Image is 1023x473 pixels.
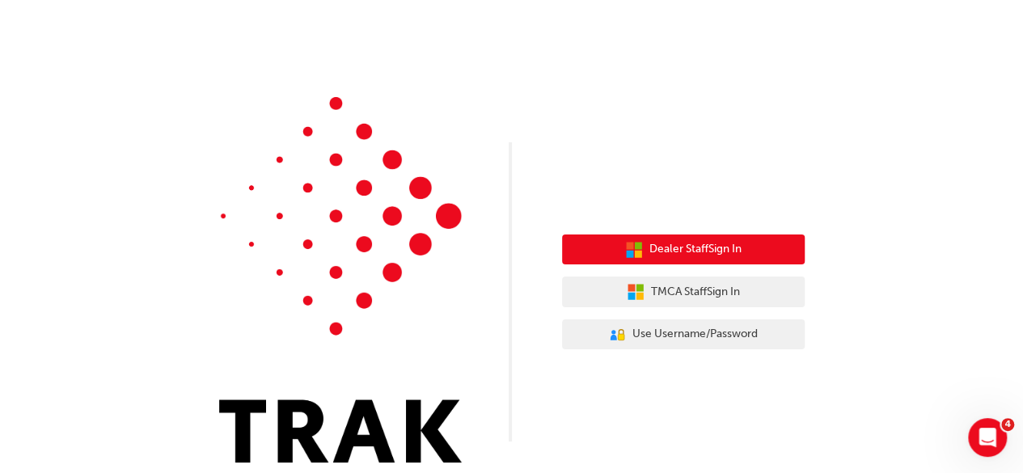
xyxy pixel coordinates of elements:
button: TMCA StaffSign In [562,277,805,307]
iframe: Intercom live chat [968,418,1007,457]
span: Use Username/Password [632,325,758,344]
button: Dealer StaffSign In [562,234,805,265]
span: 4 [1001,418,1014,431]
button: Use Username/Password [562,319,805,350]
span: TMCA Staff Sign In [651,283,740,302]
img: Trak [219,97,462,462]
span: Dealer Staff Sign In [649,240,742,259]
